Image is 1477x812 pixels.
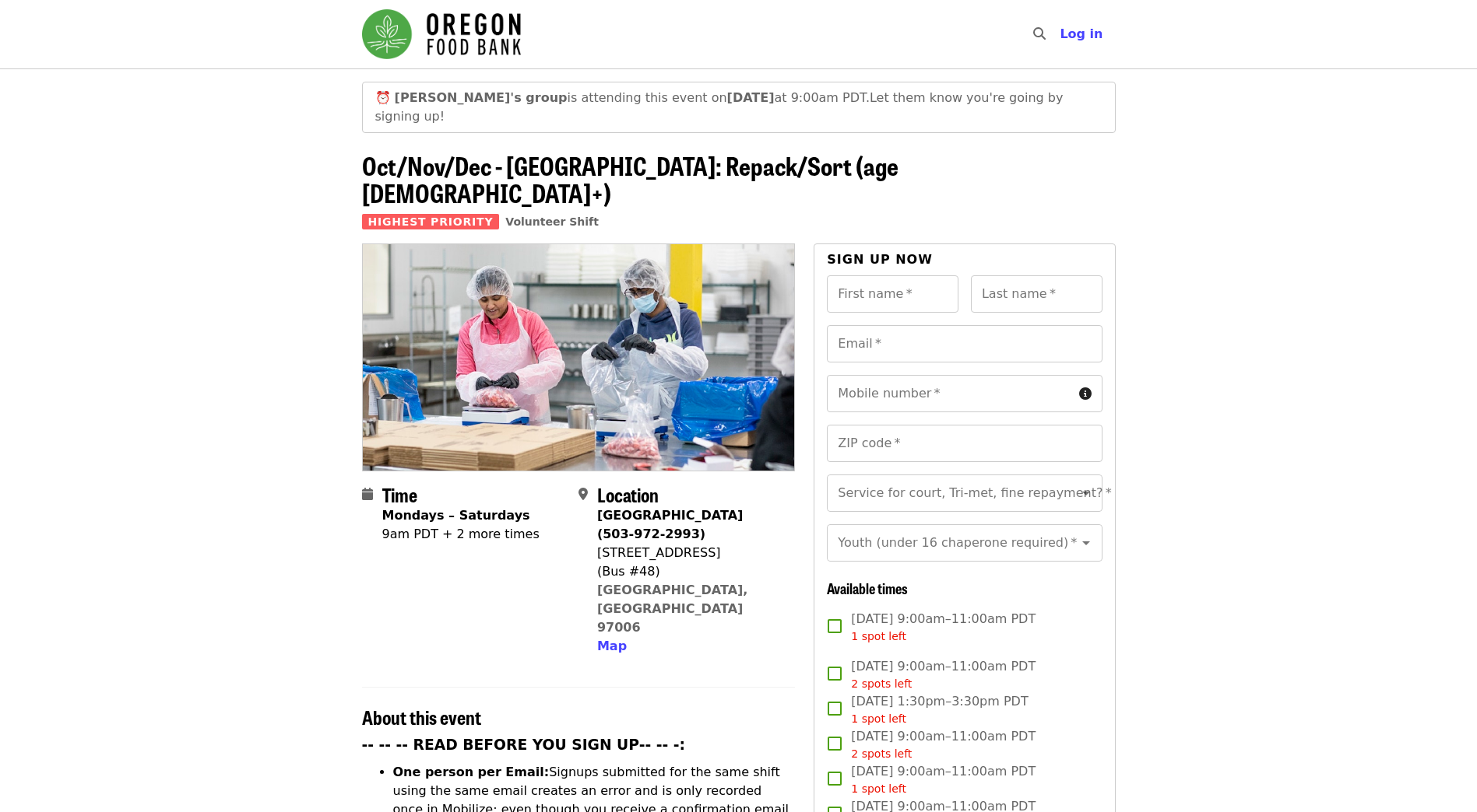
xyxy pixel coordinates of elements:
[362,9,521,59] img: Oregon Food Bank - Home
[827,325,1102,362] input: Email
[851,712,906,725] span: 1 spot left
[382,508,530,523] strong: Mondays – Saturdays
[362,147,899,211] span: Oct/Nov/Dec - [GEOGRAPHIC_DATA]: Repack/Sort (age [DEMOGRAPHIC_DATA]+)
[395,90,870,105] span: is attending this event on at 9:00am PDT.
[851,692,1028,727] span: [DATE] 1:30pm–3:30pm PDT
[597,481,659,508] span: Location
[971,275,1102,313] input: Last name
[597,508,743,541] strong: [GEOGRAPHIC_DATA] (503-972-2993)
[1075,482,1097,504] button: Open
[597,639,627,653] span: Map
[382,525,540,544] div: 9am PDT + 2 more times
[851,727,1036,762] span: [DATE] 9:00am–11:00am PDT
[851,762,1036,797] span: [DATE] 9:00am–11:00am PDT
[578,487,588,502] i: map-marker-alt icon
[597,544,782,562] div: [STREET_ADDRESS]
[1079,387,1092,401] i: circle-info icon
[827,275,958,313] input: First name
[827,578,908,598] span: Available times
[727,90,775,105] strong: [DATE]
[362,703,481,730] span: About this event
[363,244,795,470] img: Oct/Nov/Dec - Beaverton: Repack/Sort (age 10+) organized by Oregon Food Bank
[827,252,933,267] span: Sign up now
[1047,19,1115,50] button: Log in
[382,481,417,508] span: Time
[851,657,1036,692] span: [DATE] 9:00am–11:00am PDT
[395,90,568,105] strong: [PERSON_NAME]'s group
[362,487,373,502] i: calendar icon
[505,215,599,228] a: Volunteer Shift
[597,562,782,581] div: (Bus #48)
[851,610,1036,645] span: [DATE] 9:00am–11:00am PDT
[1060,26,1102,41] span: Log in
[1055,16,1067,53] input: Search
[827,375,1072,412] input: Mobile number
[1033,26,1046,41] i: search icon
[851,630,906,642] span: 1 spot left
[1075,532,1097,554] button: Open
[827,425,1102,462] input: ZIP code
[851,782,906,795] span: 1 spot left
[375,90,391,105] span: clock emoji
[597,637,627,656] button: Map
[851,747,912,760] span: 2 spots left
[851,677,912,690] span: 2 spots left
[362,214,500,229] span: Highest Priority
[362,737,686,753] strong: -- -- -- READ BEFORE YOU SIGN UP-- -- -:
[597,583,748,635] a: [GEOGRAPHIC_DATA], [GEOGRAPHIC_DATA] 97006
[393,765,550,779] strong: One person per Email:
